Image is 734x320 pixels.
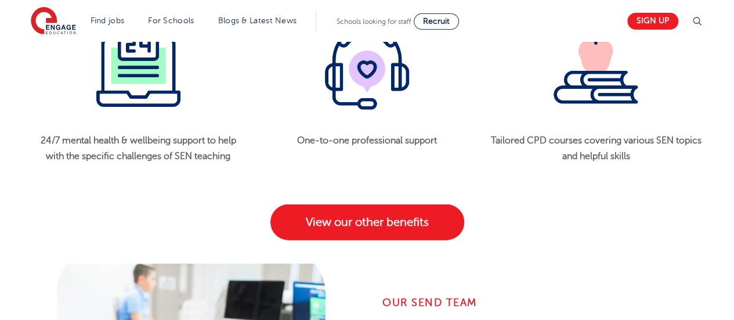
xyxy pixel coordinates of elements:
[148,16,194,25] a: For Schools
[414,13,459,30] a: Recruit
[270,204,464,240] a: View our other benefits
[490,135,701,161] strong: Tailored CPD courses covering various SEN topics and helpful skills
[31,7,76,36] img: Engage Education
[627,13,678,30] a: Sign up
[218,16,297,25] a: Blogs & Latest News
[297,135,437,146] strong: One-to-one professional support
[337,17,411,26] span: Schools looking for staff
[423,17,450,26] span: Recruit
[91,16,125,25] a: Find jobs
[382,297,477,308] strong: Our SEND team
[41,135,236,161] strong: 24/7 mental health & wellbeing support to help with the specific challenges of SEN teaching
